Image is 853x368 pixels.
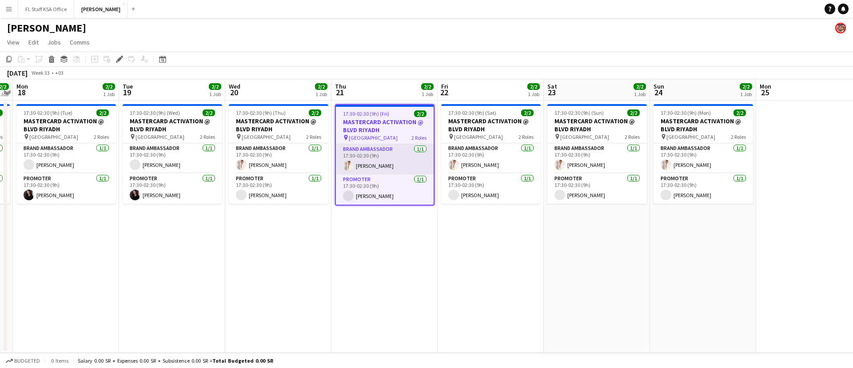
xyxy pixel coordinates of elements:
app-card-role: Promoter1/117:30-02:30 (9h)[PERSON_NAME] [16,174,116,204]
h3: MASTERCARD ACTIVATION @ BLVD RIYADH [441,117,541,133]
app-job-card: 17:30-02:30 (9h) (Sat)2/2MASTERCARD ACTIVATION @ BLVD RIYADH [GEOGRAPHIC_DATA]2 RolesBrand Ambass... [441,104,541,204]
span: 2/2 [414,110,426,117]
span: 17:30-02:30 (9h) (Sun) [554,109,604,116]
app-card-role: Brand Ambassador1/117:30-02:30 (9h)[PERSON_NAME] [336,144,434,174]
h3: MASTERCARD ACTIVATION @ BLVD RIYADH [547,117,647,133]
a: Jobs [44,36,64,48]
span: [GEOGRAPHIC_DATA] [560,133,609,140]
span: 19 [121,87,133,97]
span: Comms [70,38,90,46]
span: 2/2 [309,109,321,116]
span: 2/2 [634,83,646,90]
div: 1 Job [315,91,327,97]
span: View [7,38,20,46]
span: Budgeted [14,358,40,364]
span: [GEOGRAPHIC_DATA] [29,133,78,140]
span: 2/2 [627,109,640,116]
span: 2 Roles [625,133,640,140]
span: 2 Roles [306,133,321,140]
span: 21 [334,87,346,97]
span: 17:30-02:30 (9h) (Wed) [130,109,180,116]
span: Wed [229,82,240,90]
span: Week 33 [29,69,52,76]
app-card-role: Brand Ambassador1/117:30-02:30 (9h)[PERSON_NAME] [123,143,222,174]
span: 2/2 [96,109,109,116]
h3: MASTERCARD ACTIVATION @ BLVD RIYADH [229,117,328,133]
span: Mon [760,82,771,90]
h3: MASTERCARD ACTIVATION @ BLVD RIYADH [123,117,222,133]
app-card-role: Promoter1/117:30-02:30 (9h)[PERSON_NAME] [547,174,647,204]
div: 17:30-02:30 (9h) (Mon)2/2MASTERCARD ACTIVATION @ BLVD RIYADH [GEOGRAPHIC_DATA]2 RolesBrand Ambass... [654,104,753,204]
app-job-card: 17:30-02:30 (9h) (Thu)2/2MASTERCARD ACTIVATION @ BLVD RIYADH [GEOGRAPHIC_DATA]2 RolesBrand Ambass... [229,104,328,204]
span: [GEOGRAPHIC_DATA] [136,133,184,140]
span: Fri [441,82,448,90]
h3: MASTERCARD ACTIVATION @ BLVD RIYADH [16,117,116,133]
span: [GEOGRAPHIC_DATA] [666,133,715,140]
button: [PERSON_NAME] [74,0,128,18]
span: Sat [547,82,557,90]
span: 2 Roles [94,133,109,140]
div: 1 Job [740,91,752,97]
a: Comms [66,36,93,48]
app-card-role: Promoter1/117:30-02:30 (9h)[PERSON_NAME] [441,174,541,204]
app-card-role: Promoter1/117:30-02:30 (9h)[PERSON_NAME] [229,174,328,204]
span: Sun [654,82,664,90]
a: View [4,36,23,48]
div: Salary 0.00 SR + Expenses 0.00 SR + Subsistence 0.00 SR = [78,357,273,364]
app-card-role: Brand Ambassador1/117:30-02:30 (9h)[PERSON_NAME] [654,143,753,174]
span: [GEOGRAPHIC_DATA] [242,133,291,140]
span: Thu [335,82,346,90]
app-job-card: 17:30-02:30 (9h) (Fri)2/2MASTERCARD ACTIVATION @ BLVD RIYADH [GEOGRAPHIC_DATA]2 RolesBrand Ambass... [335,104,434,206]
h1: [PERSON_NAME] [7,21,86,35]
span: 2/2 [740,83,752,90]
app-card-role: Brand Ambassador1/117:30-02:30 (9h)[PERSON_NAME] [441,143,541,174]
span: Edit [28,38,39,46]
div: 1 Job [422,91,433,97]
span: [GEOGRAPHIC_DATA] [454,133,503,140]
span: 2 Roles [200,133,215,140]
span: 18 [15,87,28,97]
span: 2/2 [103,83,115,90]
a: Edit [25,36,42,48]
app-job-card: 17:30-02:30 (9h) (Wed)2/2MASTERCARD ACTIVATION @ BLVD RIYADH [GEOGRAPHIC_DATA]2 RolesBrand Ambass... [123,104,222,204]
span: 22 [440,87,448,97]
span: 2 Roles [518,133,534,140]
div: 17:30-02:30 (9h) (Tue)2/2MASTERCARD ACTIVATION @ BLVD RIYADH [GEOGRAPHIC_DATA]2 RolesBrand Ambass... [16,104,116,204]
app-card-role: Promoter1/117:30-02:30 (9h)[PERSON_NAME] [654,174,753,204]
span: 2 Roles [731,133,746,140]
button: FL Staff KSA Office [18,0,74,18]
span: 23 [546,87,557,97]
span: 2/2 [209,83,221,90]
button: Budgeted [4,356,41,366]
span: 2/2 [521,109,534,116]
h3: MASTERCARD ACTIVATION @ BLVD RIYADH [654,117,753,133]
div: 1 Job [103,91,115,97]
span: 20 [227,87,240,97]
span: 0 items [49,357,70,364]
span: 2/2 [421,83,434,90]
app-card-role: Brand Ambassador1/117:30-02:30 (9h)[PERSON_NAME] [229,143,328,174]
span: Jobs [48,38,61,46]
span: 2 Roles [411,134,426,141]
app-card-role: Promoter1/117:30-02:30 (9h)[PERSON_NAME] [123,174,222,204]
span: 17:30-02:30 (9h) (Fri) [343,110,389,117]
span: 25 [758,87,771,97]
span: Mon [16,82,28,90]
span: 2/2 [733,109,746,116]
span: [GEOGRAPHIC_DATA] [349,134,398,141]
span: 17:30-02:30 (9h) (Sat) [448,109,496,116]
div: +03 [55,69,64,76]
app-card-role: Brand Ambassador1/117:30-02:30 (9h)[PERSON_NAME] [16,143,116,174]
span: Tue [123,82,133,90]
span: Total Budgeted 0.00 SR [212,357,273,364]
span: 2/2 [527,83,540,90]
div: [DATE] [7,69,28,77]
div: 1 Job [528,91,539,97]
app-job-card: 17:30-02:30 (9h) (Sun)2/2MASTERCARD ACTIVATION @ BLVD RIYADH [GEOGRAPHIC_DATA]2 RolesBrand Ambass... [547,104,647,204]
app-card-role: Brand Ambassador1/117:30-02:30 (9h)[PERSON_NAME] [547,143,647,174]
h3: MASTERCARD ACTIVATION @ BLVD RIYADH [336,118,434,134]
span: 24 [652,87,664,97]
